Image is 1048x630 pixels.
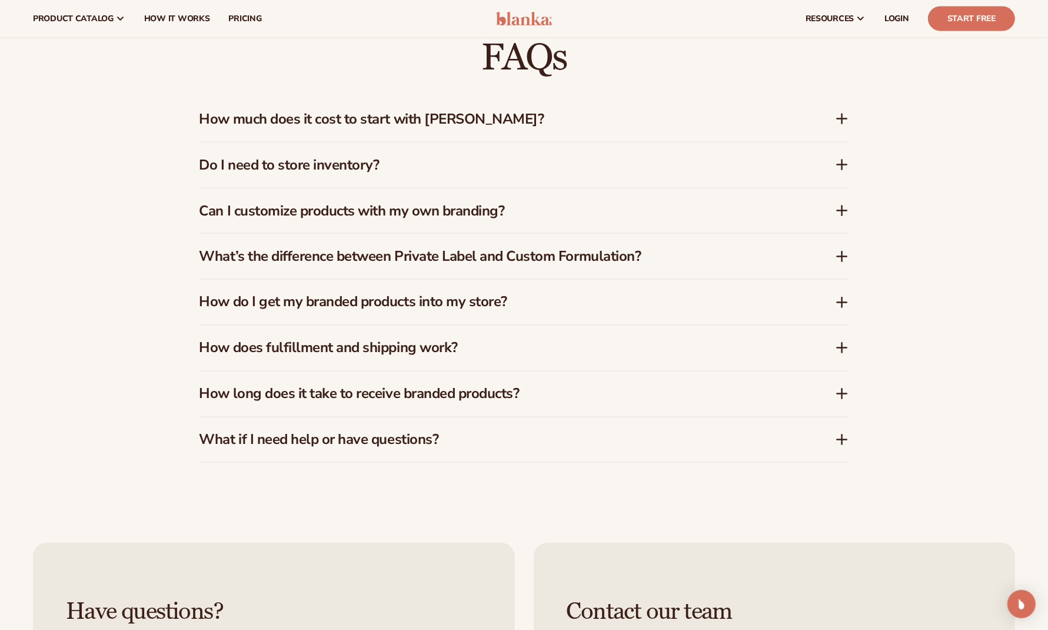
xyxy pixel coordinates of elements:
h3: What’s the difference between Private Label and Custom Formulation? [199,248,800,265]
h3: How does fulfillment and shipping work? [199,340,800,357]
span: resources [806,14,854,24]
img: logo [496,12,552,26]
h3: How much does it cost to start with [PERSON_NAME]? [199,111,800,128]
h3: Contact our team [567,599,983,625]
h3: Can I customize products with my own branding? [199,203,800,220]
h3: How do I get my branded products into my store? [199,294,800,311]
span: pricing [228,14,261,24]
span: How It Works [144,14,210,24]
span: product catalog [33,14,114,24]
h3: How long does it take to receive branded products? [199,386,800,403]
h3: What if I need help or have questions? [199,432,800,449]
h3: Do I need to store inventory? [199,157,800,174]
span: LOGIN [884,14,909,24]
div: Open Intercom Messenger [1007,590,1036,618]
h2: FAQs [199,38,849,78]
a: Start Free [928,6,1015,31]
h3: Have questions? [66,599,482,625]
